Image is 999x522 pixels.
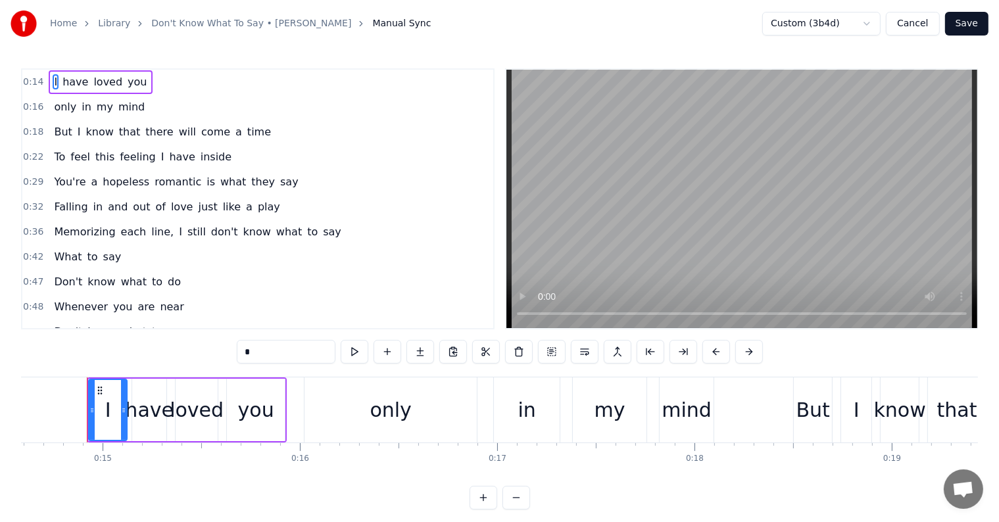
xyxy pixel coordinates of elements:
[53,274,84,289] span: Don't
[53,199,89,214] span: Falling
[238,395,274,425] div: you
[150,224,175,239] span: line,
[170,199,195,214] span: love
[94,454,112,464] div: 0:15
[186,224,207,239] span: still
[166,324,187,339] span: say
[234,124,243,139] span: a
[151,274,164,289] span: to
[595,395,625,425] div: my
[61,74,89,89] span: have
[118,149,157,164] span: feeling
[372,17,431,30] span: Manual Sync
[854,395,860,425] div: I
[53,124,73,139] span: But
[796,395,830,425] div: But
[160,149,166,164] span: I
[95,99,114,114] span: my
[250,174,276,189] span: they
[874,395,926,425] div: know
[210,224,239,239] span: don't
[69,149,91,164] span: feel
[158,299,185,314] span: near
[120,224,148,239] span: each
[23,176,43,189] span: 0:29
[197,199,219,214] span: just
[245,199,254,214] span: a
[662,395,712,425] div: mind
[886,12,939,36] button: Cancel
[23,101,43,114] span: 0:16
[86,249,99,264] span: to
[23,76,43,89] span: 0:14
[242,224,272,239] span: know
[53,249,83,264] span: What
[53,324,84,339] span: Don't
[50,17,431,30] nav: breadcrumb
[112,299,134,314] span: you
[306,224,319,239] span: to
[132,199,151,214] span: out
[200,124,231,139] span: come
[120,274,148,289] span: what
[219,174,247,189] span: what
[125,395,174,425] div: have
[151,324,164,339] span: to
[80,99,93,114] span: in
[23,325,43,339] span: 0:50
[107,199,129,214] span: and
[937,395,977,425] div: that
[105,395,111,425] div: I
[86,274,116,289] span: know
[53,74,59,89] span: I
[98,17,130,30] a: Library
[166,274,182,289] span: do
[101,174,151,189] span: hopeless
[92,199,105,214] span: in
[23,151,43,164] span: 0:22
[178,224,183,239] span: I
[144,124,174,139] span: there
[155,199,167,214] span: of
[275,224,303,239] span: what
[322,224,343,239] span: say
[205,174,216,189] span: is
[23,225,43,239] span: 0:36
[945,12,988,36] button: Save
[11,11,37,37] img: youka
[53,99,78,114] span: only
[90,174,99,189] span: a
[118,124,142,139] span: that
[178,124,197,139] span: will
[222,199,242,214] span: like
[53,299,109,314] span: Whenever
[686,454,704,464] div: 0:18
[291,454,309,464] div: 0:16
[151,17,351,30] a: Don't Know What To Say • [PERSON_NAME]
[246,124,272,139] span: time
[137,299,157,314] span: are
[944,469,983,509] a: Open chat
[153,174,203,189] span: romantic
[92,74,124,89] span: loved
[120,324,148,339] span: what
[489,454,506,464] div: 0:17
[85,124,115,139] span: know
[117,99,146,114] span: mind
[53,224,116,239] span: Memorizing
[199,149,233,164] span: inside
[76,124,82,139] span: I
[23,201,43,214] span: 0:32
[883,454,901,464] div: 0:19
[23,126,43,139] span: 0:18
[370,395,411,425] div: only
[126,74,148,89] span: you
[23,275,43,289] span: 0:47
[102,249,123,264] span: say
[23,250,43,264] span: 0:42
[53,174,87,189] span: You're
[50,17,77,30] a: Home
[256,199,281,214] span: play
[279,174,300,189] span: say
[23,300,43,314] span: 0:48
